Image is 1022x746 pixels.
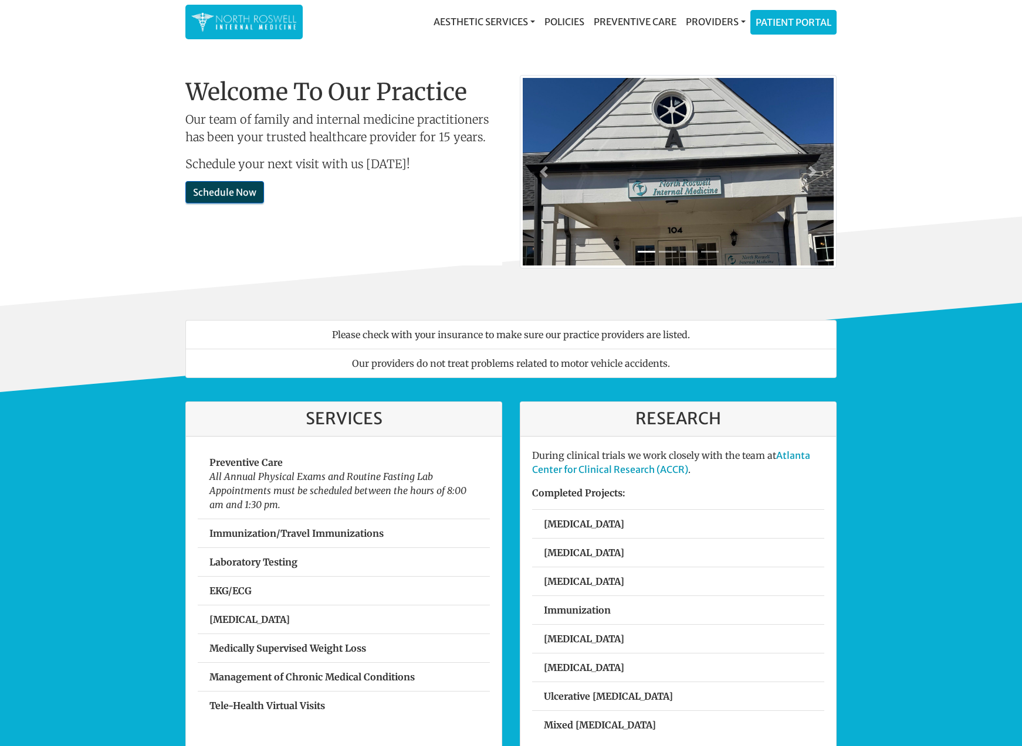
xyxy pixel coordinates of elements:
[751,11,836,34] a: Patient Portal
[191,11,297,33] img: North Roswell Internal Medicine
[681,10,750,33] a: Providers
[544,719,656,731] strong: Mixed [MEDICAL_DATA]
[532,487,625,499] strong: Completed Projects:
[209,642,366,654] strong: Medically Supervised Weight Loss
[185,181,264,203] a: Schedule Now
[544,604,611,616] strong: Immunization
[198,409,490,429] h3: Services
[429,10,540,33] a: Aesthetic Services
[209,700,325,711] strong: Tele-Health Virtual Visits
[209,585,252,597] strong: EKG/ECG
[209,527,384,539] strong: Immunization/Travel Immunizations
[532,409,824,429] h3: Research
[544,633,624,645] strong: [MEDICAL_DATA]
[544,690,673,702] strong: Ulcerative [MEDICAL_DATA]
[540,10,589,33] a: Policies
[209,614,290,625] strong: [MEDICAL_DATA]
[532,448,824,476] p: During clinical trials we work closely with the team at .
[185,78,502,106] h1: Welcome To Our Practice
[544,662,624,673] strong: [MEDICAL_DATA]
[209,671,415,683] strong: Management of Chronic Medical Conditions
[185,111,502,146] p: Our team of family and internal medicine practitioners has been your trusted healthcare provider ...
[185,349,837,378] li: Our providers do not treat problems related to motor vehicle accidents.
[209,556,297,568] strong: Laboratory Testing
[185,320,837,349] li: Please check with your insurance to make sure our practice providers are listed.
[544,547,624,558] strong: [MEDICAL_DATA]
[544,518,624,530] strong: [MEDICAL_DATA]
[209,457,283,468] strong: Preventive Care
[209,471,466,510] em: All Annual Physical Exams and Routine Fasting Lab Appointments must be scheduled between the hour...
[532,449,810,475] a: Atlanta Center for Clinical Research (ACCR)
[589,10,681,33] a: Preventive Care
[185,155,502,173] p: Schedule your next visit with us [DATE]!
[544,575,624,587] strong: [MEDICAL_DATA]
